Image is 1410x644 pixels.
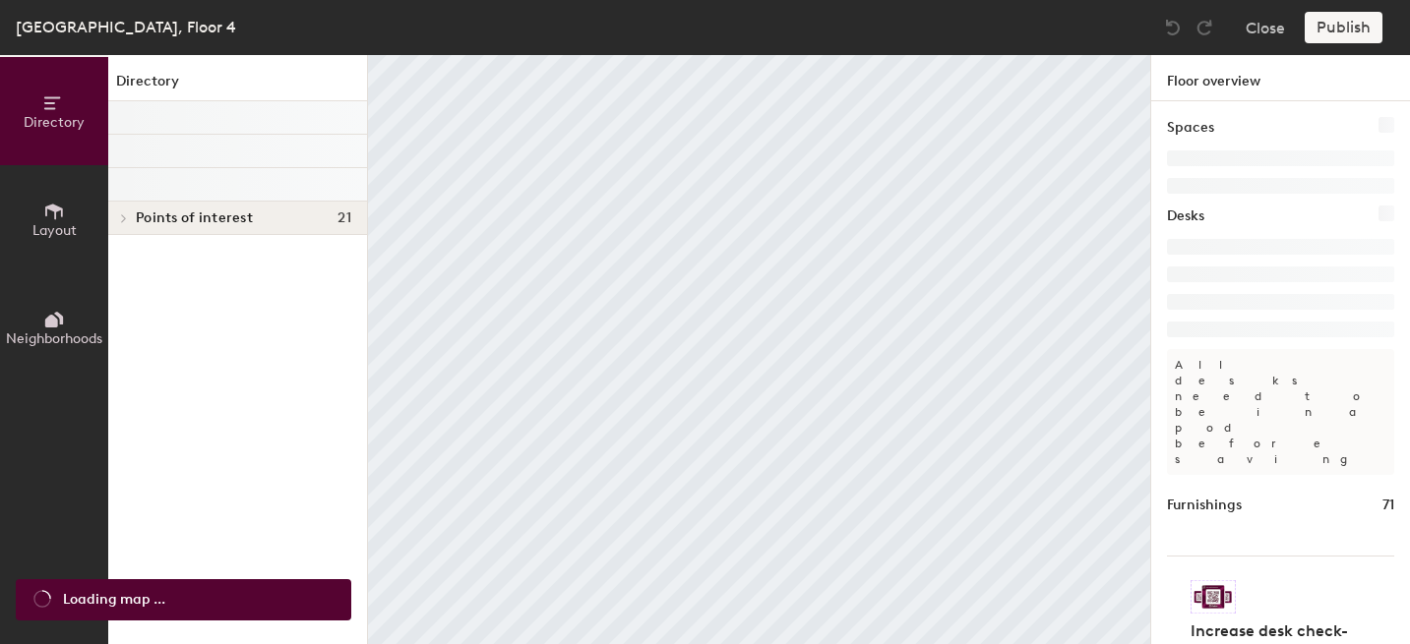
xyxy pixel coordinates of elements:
button: Close [1246,12,1285,43]
h1: Directory [108,71,367,101]
img: Undo [1163,18,1183,37]
span: Layout [32,222,77,239]
canvas: Map [368,55,1150,644]
span: Points of interest [136,210,253,226]
p: All desks need to be in a pod before saving [1167,349,1394,475]
h1: Furnishings [1167,495,1242,516]
span: Directory [24,114,85,131]
h1: Spaces [1167,117,1214,139]
h1: 71 [1382,495,1394,516]
img: Redo [1195,18,1214,37]
h1: Floor overview [1151,55,1410,101]
img: Sticker logo [1191,580,1236,614]
h1: Desks [1167,205,1204,227]
span: Neighborhoods [6,330,102,347]
span: 21 [337,210,351,226]
div: [GEOGRAPHIC_DATA], Floor 4 [16,15,236,39]
span: Loading map ... [63,589,165,611]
